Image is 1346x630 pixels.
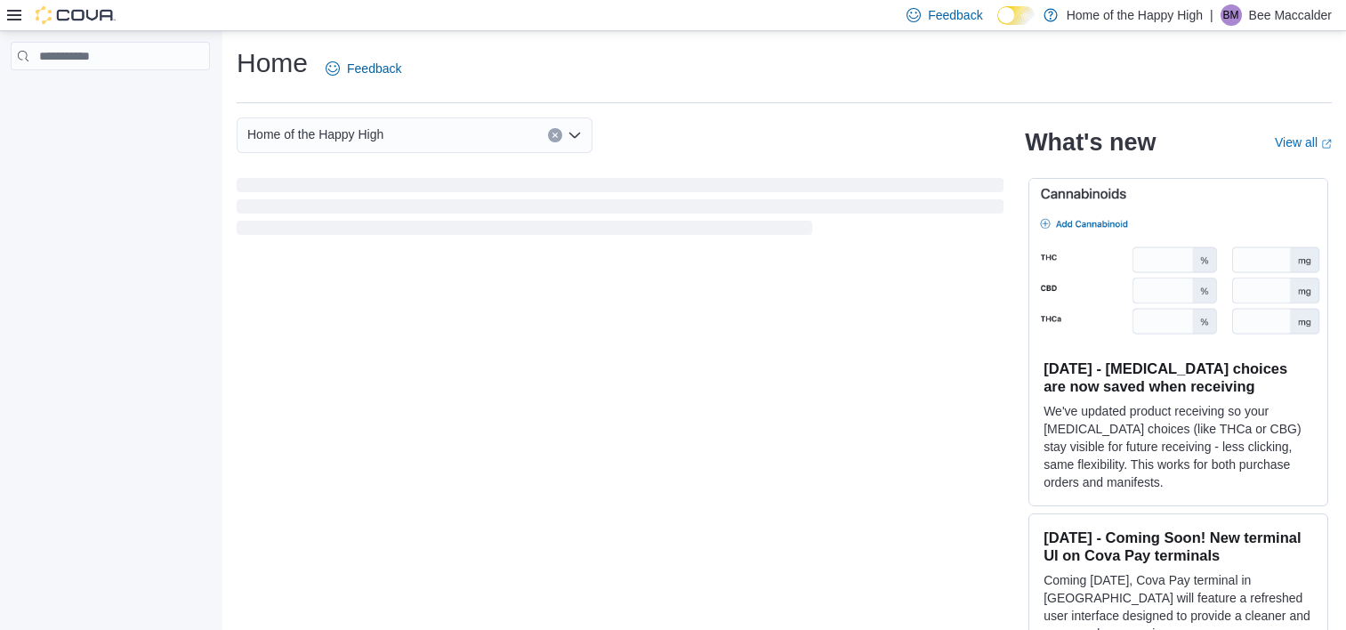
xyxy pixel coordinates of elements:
p: Home of the Happy High [1067,4,1203,26]
p: | [1210,4,1213,26]
button: Open list of options [568,128,582,142]
input: Dark Mode [997,6,1035,25]
svg: External link [1321,139,1332,149]
span: Loading [237,182,1003,238]
nav: Complex example [11,74,210,117]
img: Cova [36,6,116,24]
span: Dark Mode [997,25,998,26]
p: Bee Maccalder [1249,4,1332,26]
div: Bee Maccalder [1221,4,1242,26]
span: Home of the Happy High [247,124,383,145]
h3: [DATE] - Coming Soon! New terminal UI on Cova Pay terminals [1044,529,1313,564]
button: Clear input [548,128,562,142]
h3: [DATE] - [MEDICAL_DATA] choices are now saved when receiving [1044,359,1313,395]
h1: Home [237,45,308,81]
p: We've updated product receiving so your [MEDICAL_DATA] choices (like THCa or CBG) stay visible fo... [1044,402,1313,491]
span: Feedback [347,60,401,77]
span: BM [1223,4,1239,26]
h2: What's new [1025,128,1156,157]
span: Feedback [928,6,982,24]
a: View allExternal link [1275,135,1332,149]
a: Feedback [318,51,408,86]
